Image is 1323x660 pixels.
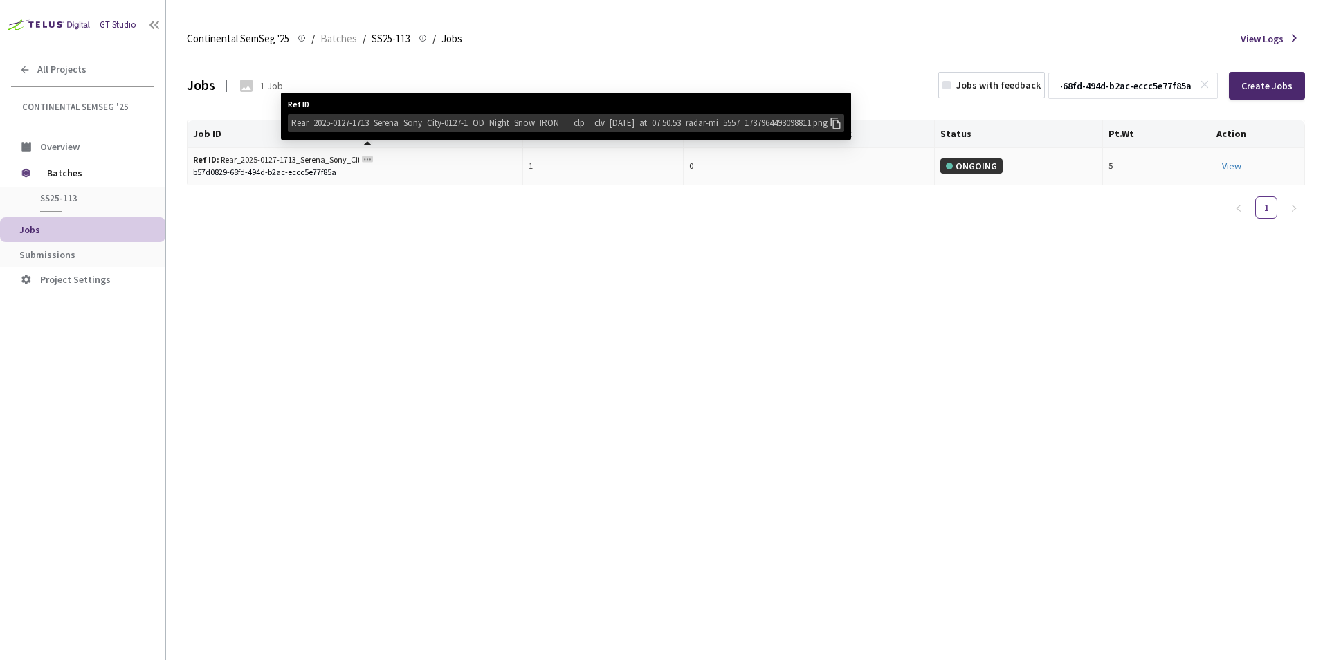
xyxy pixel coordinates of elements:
div: ONGOING [940,158,1003,174]
li: / [432,30,436,47]
a: 1 [1256,197,1277,218]
li: / [363,30,366,47]
a: Batches [318,30,360,46]
div: GT Studio [100,19,136,32]
button: right [1283,196,1305,219]
span: Jobs [19,223,40,236]
span: View Logs [1241,32,1284,46]
li: 1 [1255,196,1277,219]
td: 5 [1103,148,1159,186]
b: Ref ID: [193,154,219,165]
li: Next Page [1283,196,1305,219]
div: 1 Job [260,79,283,93]
span: Jobs [441,30,462,47]
span: Continental SemSeg '25 [187,30,289,47]
div: Rear_2025-0127-1713_Serena_Sony_City-0127-1_OD_Night_Snow_IRON___clp__clv_[DATE]_at_07.50.53_rada... [291,116,828,130]
input: Search [1052,73,1200,98]
th: Pt.Wt [1103,120,1159,148]
span: Continental SemSeg '25 [22,101,146,113]
div: Create Jobs [1241,80,1293,91]
div: b57d0829-68fd-494d-b2ac-eccc5e77f85a [193,166,517,179]
span: Submissions [19,248,75,261]
span: SS25-113 [40,192,143,204]
a: View [1222,160,1241,172]
span: Ref ID [288,98,844,111]
th: Job ID [188,120,523,148]
button: left [1228,196,1250,219]
span: Overview [40,140,80,153]
span: Batches [47,159,142,187]
th: Feedback [801,120,936,148]
div: Jobs [187,75,215,95]
span: Project Settings [40,273,111,286]
span: left [1234,204,1243,212]
td: 1 [523,148,684,186]
th: Action [1158,120,1305,148]
td: 0 [684,148,801,186]
span: Batches [320,30,357,47]
span: All Projects [37,64,86,75]
div: Jobs with feedback [956,78,1041,92]
th: Status [935,120,1102,148]
span: SS25-113 [372,30,410,47]
li: Previous Page [1228,196,1250,219]
div: Rear_2025-0127-1713_Serena_Sony_City-0127-1_OD_Night_Snow_IRON___clp__clv_[DATE]_at_07.50.53_rada... [193,154,359,167]
li: / [311,30,315,47]
span: right [1290,204,1298,212]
